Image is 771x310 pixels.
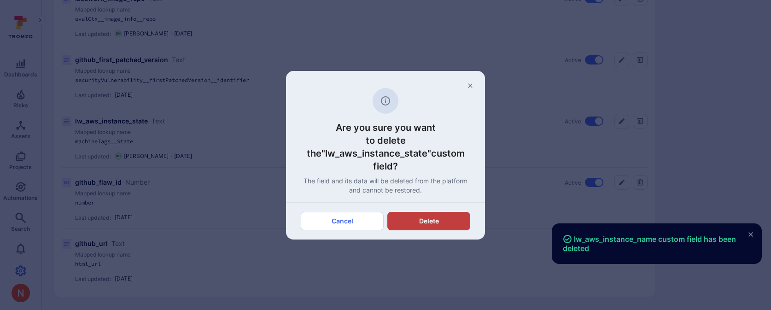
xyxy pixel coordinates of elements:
[387,212,470,230] button: Delete
[301,121,470,173] h3: Are you sure you want to delete the "lw_aws_instance_state" custom field?
[301,176,470,195] p: The field and its data will be deleted from the platform and cannot be restored.
[563,234,751,253] span: lw_aws_instance_name custom field has been deleted
[301,212,384,230] button: Cancel
[743,227,758,242] button: close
